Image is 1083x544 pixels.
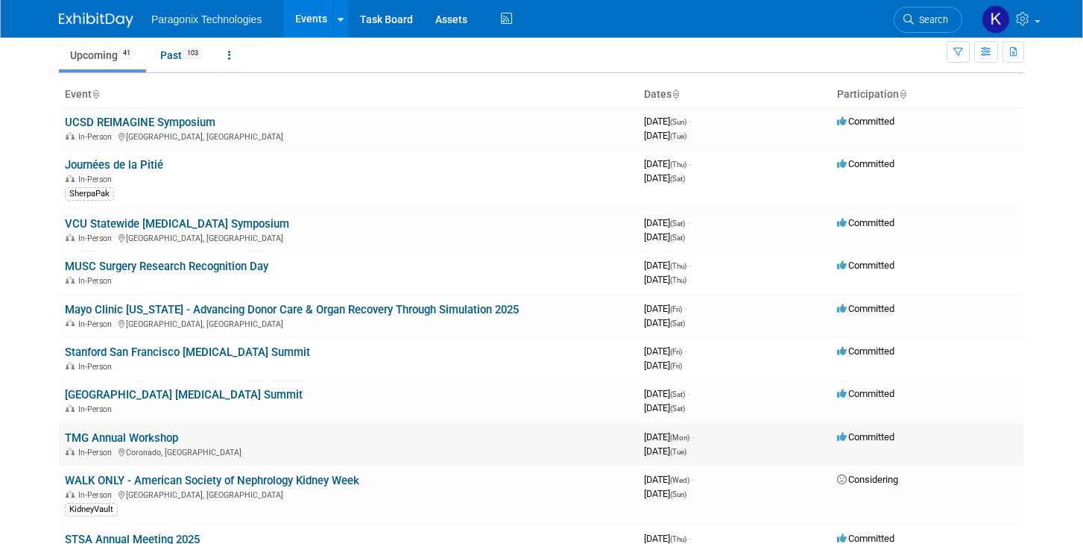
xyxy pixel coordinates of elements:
span: (Tue) [670,448,686,456]
th: Participation [831,82,1024,107]
a: VCU Statewide [MEDICAL_DATA] Symposium [65,217,289,231]
img: ExhibitDay [59,13,133,28]
span: In-Person [78,319,116,329]
span: [DATE] [644,274,686,285]
span: (Sat) [670,219,685,228]
div: SherpaPak [65,187,114,201]
span: [DATE] [644,445,686,457]
span: - [687,388,689,399]
span: [DATE] [644,303,686,314]
span: (Sat) [670,390,685,398]
span: In-Person [78,448,116,457]
span: (Sun) [670,118,686,126]
span: [DATE] [644,402,685,413]
span: - [689,116,691,127]
img: In-Person Event [66,404,75,412]
div: [GEOGRAPHIC_DATA], [GEOGRAPHIC_DATA] [65,130,632,142]
span: [DATE] [644,488,686,499]
img: In-Person Event [66,362,75,369]
span: (Sun) [670,490,686,498]
a: Search [894,7,962,33]
img: In-Person Event [66,175,75,182]
span: - [692,431,694,443]
span: [DATE] [644,533,691,544]
span: [DATE] [644,431,694,443]
img: In-Person Event [66,234,75,241]
img: In-Person Event [66,448,75,455]
span: In-Person [78,362,116,372]
a: Sort by Event Name [92,88,99,100]
a: [GEOGRAPHIC_DATA] [MEDICAL_DATA] Summit [65,388,303,401]
span: (Fri) [670,348,682,356]
div: Coronado, [GEOGRAPHIC_DATA] [65,445,632,457]
span: (Thu) [670,160,686,169]
div: [GEOGRAPHIC_DATA], [GEOGRAPHIC_DATA] [65,488,632,500]
a: Upcoming41 [59,41,146,69]
span: Search [914,14,948,25]
span: (Tue) [670,132,686,140]
a: Stanford San Francisco [MEDICAL_DATA] Summit [65,346,310,359]
span: [DATE] [644,158,691,169]
span: [DATE] [644,346,686,357]
span: [DATE] [644,116,691,127]
span: (Sat) [670,175,685,183]
a: Past103 [149,41,214,69]
a: UCSD REIMAGINE Symposium [65,116,215,129]
a: WALK ONLY - American Society of Nephrology Kidney Week [65,474,359,487]
span: [DATE] [644,388,689,399]
span: Paragonix Technologies [151,13,262,25]
span: In-Person [78,234,116,243]
span: (Fri) [670,305,682,313]
span: (Thu) [670,262,686,270]
span: In-Person [78,276,116,286]
span: - [684,303,686,314]
span: [DATE] [644,217,689,228]
span: (Fri) [670,362,682,370]
a: Sort by Start Date [672,88,679,100]
span: Committed [837,346,894,357]
span: 41 [119,48,135,59]
th: Event [59,82,638,107]
span: Committed [837,533,894,544]
div: [GEOGRAPHIC_DATA], [GEOGRAPHIC_DATA] [65,231,632,243]
span: - [692,474,694,485]
span: (Sat) [670,404,685,413]
img: Krista Paplaczyk [982,5,1010,34]
span: - [689,158,691,169]
span: [DATE] [644,360,682,371]
span: In-Person [78,132,116,142]
span: 103 [183,48,203,59]
div: KidneyVault [65,503,118,516]
th: Dates [638,82,831,107]
span: - [687,217,689,228]
span: (Sat) [670,234,685,242]
span: Committed [837,431,894,443]
span: (Sat) [670,319,685,328]
a: Mayo Clinic [US_STATE] - Advancing Donor Care & Organ Recovery Through Simulation 2025 [65,303,519,316]
span: (Thu) [670,535,686,543]
span: Committed [837,116,894,127]
span: - [684,346,686,357]
span: (Mon) [670,434,689,442]
a: MUSC Surgery Research Recognition Day [65,260,268,273]
span: [DATE] [644,172,685,184]
a: Journées de la Pitié [65,158,163,172]
span: [DATE] [644,130,686,141]
span: Committed [837,303,894,314]
span: (Wed) [670,476,689,484]
span: (Thu) [670,276,686,284]
a: TMG Annual Workshop [65,431,178,445]
img: In-Person Event [66,490,75,498]
span: - [689,260,691,271]
span: [DATE] [644,474,694,485]
img: In-Person Event [66,132,75,140]
span: Committed [837,388,894,399]
span: Considering [837,474,898,485]
div: [GEOGRAPHIC_DATA], [GEOGRAPHIC_DATA] [65,317,632,329]
span: [DATE] [644,260,691,271]
span: Committed [837,217,894,228]
img: In-Person Event [66,319,75,327]
span: [DATE] [644,231,685,243]
span: In-Person [78,175,116,184]
a: Sort by Participation Type [899,88,906,100]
